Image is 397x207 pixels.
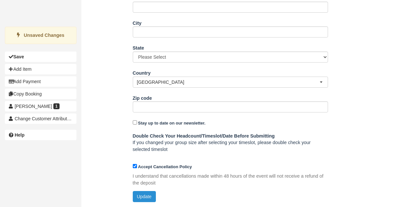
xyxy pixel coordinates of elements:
span: 1 [53,103,60,109]
b: Double Check Your Headcount/Timeslot/Date Before Submitting [133,133,275,139]
button: Copy Booking [5,89,76,99]
b: Help [15,132,24,138]
a: Help [5,130,76,140]
span: Change Customer Attribution [15,116,73,121]
strong: Accept Cancellation Policy [138,164,192,169]
strong: Unsaved Changes [24,33,64,38]
input: Accept Cancellation Policy [133,164,137,168]
label: State [133,42,144,52]
button: Update [133,191,156,202]
button: Add Item [5,64,76,74]
button: [GEOGRAPHIC_DATA] [133,77,328,88]
label: City [133,18,142,27]
button: Save [5,52,76,62]
label: Country [133,67,151,77]
span: [PERSON_NAME] [15,104,52,109]
strong: Stay up to date on our newsletter. [138,121,205,126]
p: I understand that cancellations made within 48 hours of the event will not receive a refund of th... [133,173,328,186]
a: [PERSON_NAME] 1 [5,101,76,111]
select: Please Select [133,52,328,63]
button: Add Payment [5,76,76,87]
input: Stay up to date on our newsletter. [133,120,137,125]
button: Change Customer Attribution [5,113,76,124]
p: If you changed your group size after selecting your timeslot, please double check your selected t... [133,133,328,153]
label: Zip code [133,93,152,102]
b: Save [13,54,24,59]
span: [GEOGRAPHIC_DATA] [137,79,320,85]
